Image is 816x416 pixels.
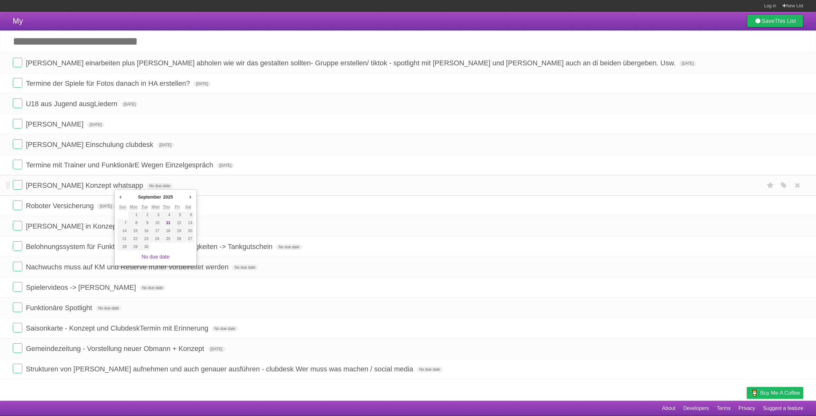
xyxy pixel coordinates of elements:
span: No due date [232,265,258,270]
a: About [662,402,675,414]
span: Termine der Spiele für Fotos danach in HA erstellen? [26,79,192,87]
label: Done [13,160,22,169]
button: 5 [172,211,183,219]
span: Gemeindezeitung - Vorstellung neuer Obmann + Konzept [26,345,206,353]
button: 7 [117,219,128,227]
button: Next Month [187,192,194,202]
span: [DATE] [217,163,234,168]
label: Done [13,180,22,190]
img: Buy me a coffee [750,387,759,398]
label: Done [13,303,22,312]
button: 11 [161,219,172,227]
a: Terms [717,402,731,414]
button: 22 [128,235,139,243]
span: [PERSON_NAME] Einschulung clubdesk [26,141,155,149]
button: 16 [139,227,150,235]
label: Done [13,58,22,67]
button: 1 [128,211,139,219]
button: 19 [172,227,183,235]
span: Buy me a coffee [760,387,800,398]
label: Done [13,323,22,332]
button: 6 [183,211,194,219]
abbr: Sunday [119,205,127,209]
div: 2025 [162,192,174,202]
a: Privacy [739,402,755,414]
label: Done [13,221,22,230]
span: No due date [276,244,302,250]
a: Suggest a feature [763,402,803,414]
span: [DATE] [97,203,114,209]
span: [DATE] [679,61,696,66]
button: 29 [128,243,139,251]
button: 28 [117,243,128,251]
abbr: Wednesday [151,205,159,209]
a: No due date [142,254,169,259]
span: My [13,17,23,25]
label: Done [13,99,22,108]
span: [PERSON_NAME] in Konzept einarbeiten [26,222,157,230]
button: 12 [172,219,183,227]
span: [DATE] [121,101,138,107]
label: Done [13,201,22,210]
button: 24 [150,235,161,243]
button: 3 [150,211,161,219]
span: No due date [417,367,442,372]
button: 18 [161,227,172,235]
button: 14 [117,227,128,235]
label: Done [13,364,22,373]
span: [DATE] [208,346,225,352]
a: Developers [683,402,709,414]
button: 9 [139,219,150,227]
label: Done [13,282,22,292]
abbr: Thursday [163,205,170,209]
button: 2 [139,211,150,219]
span: U18 aus Jugend ausgLiedern [26,100,119,108]
span: No due date [147,183,172,189]
button: 21 [117,235,128,243]
label: Done [13,139,22,149]
button: 25 [161,235,172,243]
button: 10 [150,219,161,227]
button: 23 [139,235,150,243]
label: Done [13,78,22,88]
button: 17 [150,227,161,235]
span: Roboter Versicherung [26,202,95,210]
a: SaveThis List [747,15,803,27]
label: Done [13,119,22,128]
span: Spielervideos -> [PERSON_NAME] [26,283,137,291]
span: Belohnungssystem für Funktionäre mit sehr vielen Tätigkeiten -> Tankgutschein [26,243,274,251]
button: Previous Month [117,192,124,202]
span: No due date [140,285,165,291]
button: 26 [172,235,183,243]
span: Nachwuchs muss auf KM und Reserve früher vorbeireitet werden [26,263,230,271]
label: Done [13,262,22,271]
button: 8 [128,219,139,227]
span: [DATE] [193,81,211,87]
button: 15 [128,227,139,235]
label: Done [13,343,22,353]
span: [PERSON_NAME] einarbeiten plus [PERSON_NAME] abholen wie wir das gestalten sollten- Gruppe erstel... [26,59,677,67]
span: [DATE] [87,122,104,128]
button: 30 [139,243,150,251]
span: Termine mit Trainer und FunktionärE Wegen Einzelgespräch [26,161,215,169]
abbr: Tuesday [141,205,148,209]
label: Star task [764,180,776,191]
div: September [137,192,162,202]
button: 13 [183,219,194,227]
abbr: Friday [175,205,180,209]
span: Funktionäre Spotlight [26,304,94,312]
span: [DATE] [157,142,174,148]
span: No due date [212,326,238,332]
span: Strukturen von [PERSON_NAME] aufnehmen und auch genauer ausführen - clubdesk Wer muss was machen ... [26,365,415,373]
span: [PERSON_NAME] Konzept whatsapp [26,181,145,189]
abbr: Monday [130,205,138,209]
span: Saisonkarte - Konzept und ClubdeskTermin mit Erinnerung [26,324,210,332]
b: This List [775,18,796,24]
abbr: Saturday [185,205,191,209]
button: 4 [161,211,172,219]
a: Buy me a coffee [747,387,803,399]
button: 27 [183,235,194,243]
span: [PERSON_NAME] [26,120,85,128]
label: Done [13,241,22,251]
span: No due date [96,305,121,311]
